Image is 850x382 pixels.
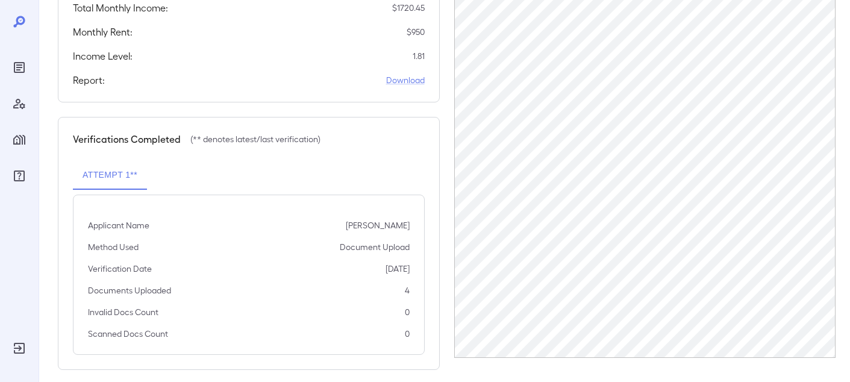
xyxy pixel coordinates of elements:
p: 0 [405,306,410,318]
h5: Report: [73,73,105,87]
a: Download [386,74,425,86]
p: Document Upload [340,241,410,253]
div: FAQ [10,166,29,186]
p: 4 [405,284,410,296]
h5: Total Monthly Income: [73,1,168,15]
p: (** denotes latest/last verification) [190,133,320,145]
button: Attempt 1** [73,161,147,190]
div: Log Out [10,339,29,358]
p: [PERSON_NAME] [346,219,410,231]
p: Documents Uploaded [88,284,171,296]
p: Applicant Name [88,219,149,231]
div: Reports [10,58,29,77]
h5: Income Level: [73,49,133,63]
p: $ 950 [407,26,425,38]
p: Method Used [88,241,139,253]
p: 1.81 [413,50,425,62]
h5: Verifications Completed [73,132,181,146]
p: $ 1720.45 [392,2,425,14]
p: [DATE] [386,263,410,275]
p: 0 [405,328,410,340]
p: Invalid Docs Count [88,306,158,318]
h5: Monthly Rent: [73,25,133,39]
p: Scanned Docs Count [88,328,168,340]
div: Manage Properties [10,130,29,149]
p: Verification Date [88,263,152,275]
div: Manage Users [10,94,29,113]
